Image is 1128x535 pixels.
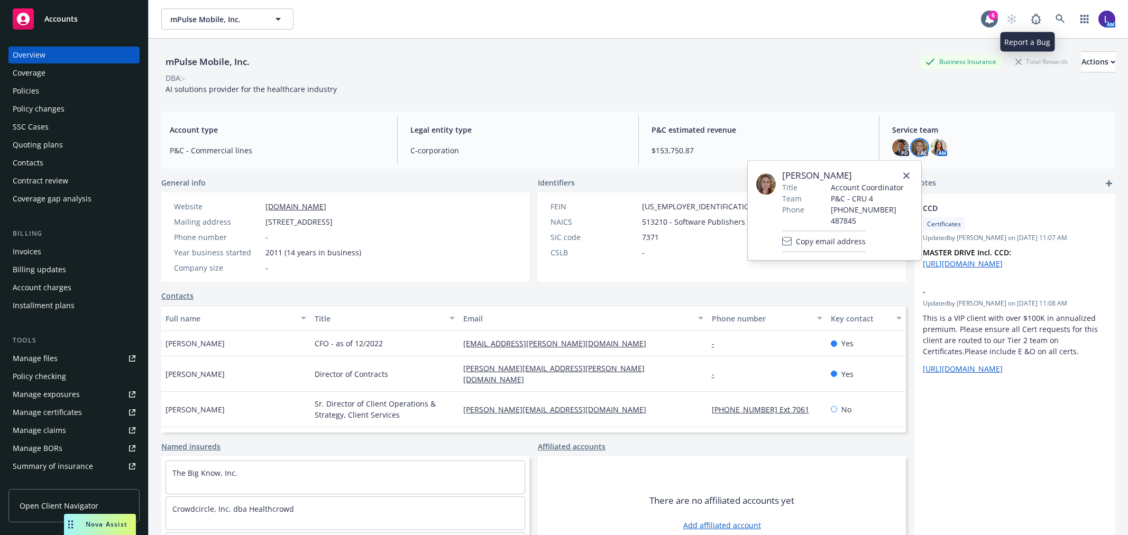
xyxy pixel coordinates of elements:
[930,139,947,156] img: photo
[463,404,655,414] a: [PERSON_NAME][EMAIL_ADDRESS][DOMAIN_NAME]
[8,335,140,346] div: Tools
[315,313,444,324] div: Title
[8,386,140,403] span: Manage exposures
[8,279,140,296] a: Account charges
[1081,51,1115,72] button: Actions
[170,124,384,135] span: Account type
[551,232,638,243] div: SIC code
[13,118,49,135] div: SSC Cases
[166,404,225,415] span: [PERSON_NAME]
[13,297,75,314] div: Installment plans
[161,441,221,452] a: Named insureds
[538,441,606,452] a: Affiliated accounts
[831,182,913,193] span: Account Coordinator
[914,278,1115,383] div: -Updatedby [PERSON_NAME] on [DATE] 11:08 AMThis is a VIP client with over $100K in annualized pre...
[551,247,638,258] div: CSLB
[8,261,140,278] a: Billing updates
[174,216,261,227] div: Mailing address
[8,368,140,385] a: Policy checking
[642,232,659,243] span: 7371
[64,514,136,535] button: Nova Assist
[8,228,140,239] div: Billing
[13,154,43,171] div: Contacts
[538,177,575,188] span: Identifiers
[310,306,460,331] button: Title
[923,364,1003,374] a: [URL][DOMAIN_NAME]
[8,297,140,314] a: Installment plans
[8,350,140,367] a: Manage files
[410,124,625,135] span: Legal entity type
[1081,52,1115,72] div: Actions
[1103,177,1115,190] a: add
[13,422,66,439] div: Manage claims
[8,190,140,207] a: Coverage gap analysis
[796,236,866,247] span: Copy email address
[900,169,913,182] a: close
[8,172,140,189] a: Contract review
[463,363,645,384] a: [PERSON_NAME][EMAIL_ADDRESS][PERSON_NAME][DOMAIN_NAME]
[86,520,127,529] span: Nova Assist
[13,82,39,99] div: Policies
[923,286,1079,297] span: -
[13,64,45,81] div: Coverage
[13,350,58,367] div: Manage files
[8,100,140,117] a: Policy changes
[841,404,851,415] span: No
[712,313,811,324] div: Phone number
[8,4,140,34] a: Accounts
[161,177,206,188] span: General info
[841,338,854,349] span: Yes
[170,145,384,156] span: P&C - Commercial lines
[265,247,361,258] span: 2011 (14 years in business)
[712,404,818,414] a: [PHONE_NUMBER] Ext 7061
[782,182,797,193] span: Title
[265,201,326,211] a: [DOMAIN_NAME]
[923,299,1107,308] span: Updated by [PERSON_NAME] on [DATE] 11:08 AM
[13,47,45,63] div: Overview
[782,204,804,215] span: Phone
[892,139,909,156] img: photo
[265,232,268,243] span: -
[831,313,890,324] div: Key contact
[827,306,906,331] button: Key contact
[13,172,68,189] div: Contract review
[920,55,1002,68] div: Business Insurance
[161,290,194,301] a: Contacts
[831,204,913,226] span: [PHONE_NUMBER] 487845
[166,338,225,349] span: [PERSON_NAME]
[642,216,745,227] span: 513210 - Software Publishers
[923,259,1003,269] a: [URL][DOMAIN_NAME]
[914,194,1115,278] div: CCDCertificatesUpdatedby [PERSON_NAME] on [DATE] 11:07 AMMASTER DRIVE Incl. CCD: [URL][DOMAIN_NAME]
[161,55,254,69] div: mPulse Mobile, Inc.
[8,458,140,475] a: Summary of insurance
[782,193,802,204] span: Team
[923,247,1011,257] strong: MASTER DRIVE Incl. CCD:
[13,458,93,475] div: Summary of insurance
[174,232,261,243] div: Phone number
[20,500,98,511] span: Open Client Navigator
[8,243,140,260] a: Invoices
[652,124,866,135] span: P&C estimated revenue
[315,368,388,380] span: Director of Contracts
[170,14,262,25] span: mPulse Mobile, Inc.
[8,82,140,99] a: Policies
[8,404,140,421] a: Manage certificates
[642,201,793,212] span: [US_EMPLOYER_IDENTIFICATION_NUMBER]
[927,219,961,229] span: Certificates
[172,504,294,514] a: Crowdcircle, Inc. dba Healthcrowd
[8,440,140,457] a: Manage BORs
[988,11,998,20] div: 6
[642,247,645,258] span: -
[923,202,1079,214] span: CCD
[315,398,455,420] span: Sr. Director of Client Operations & Strategy, Client Services
[551,216,638,227] div: NAICS
[841,368,854,380] span: Yes
[652,145,866,156] span: $153,750.87
[1098,11,1115,27] img: photo
[1010,55,1073,68] div: Total Rewards
[712,338,723,348] a: -
[831,193,913,204] span: P&C - CRU 4
[463,313,691,324] div: Email
[712,369,723,379] a: -
[13,440,62,457] div: Manage BORs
